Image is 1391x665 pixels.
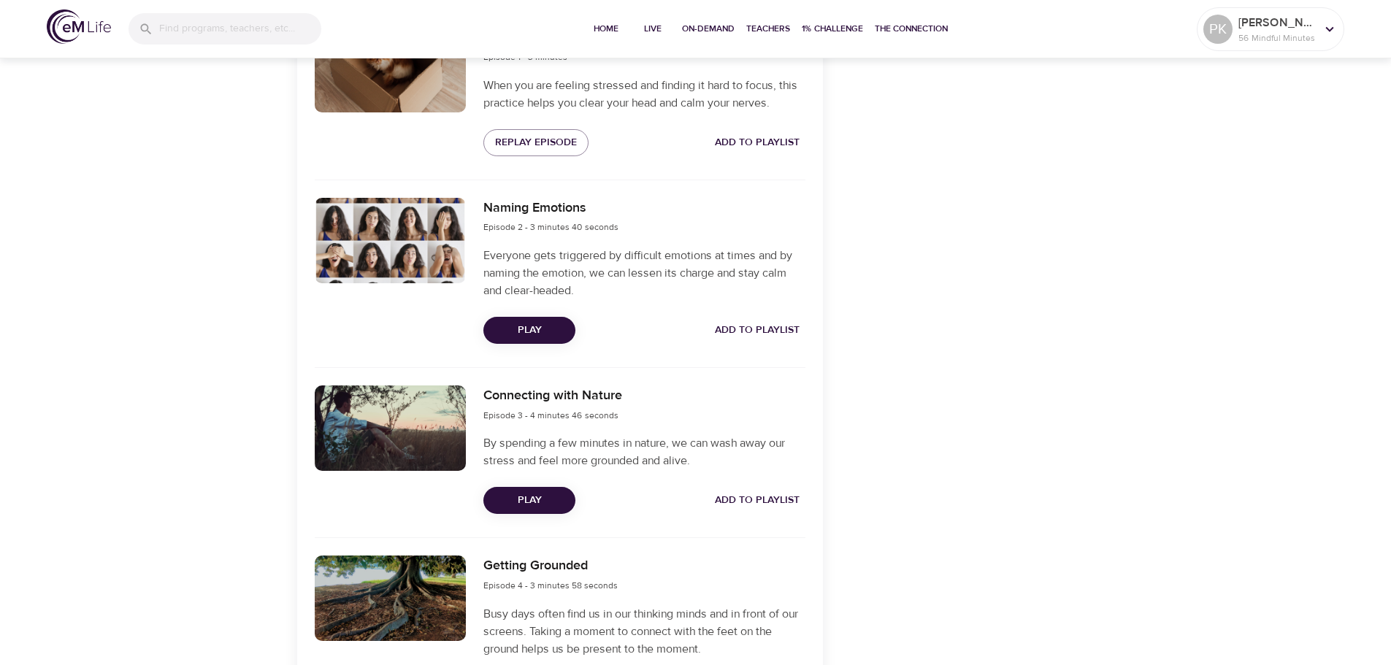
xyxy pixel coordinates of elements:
[483,247,805,299] p: Everyone gets triggered by difficult emotions at times and by naming the emotion, we can lessen i...
[709,487,805,514] button: Add to Playlist
[483,487,575,514] button: Play
[483,198,618,219] h6: Naming Emotions
[483,410,618,421] span: Episode 3 - 4 minutes 46 seconds
[483,556,618,577] h6: Getting Grounded
[483,385,622,407] h6: Connecting with Nature
[709,317,805,344] button: Add to Playlist
[635,21,670,36] span: Live
[802,21,863,36] span: 1% Challenge
[47,9,111,44] img: logo
[483,434,805,469] p: By spending a few minutes in nature, we can wash away our stress and feel more grounded and alive.
[715,134,800,152] span: Add to Playlist
[483,77,805,112] p: When you are feeling stressed and finding it hard to focus, this practice helps you clear your he...
[1238,14,1316,31] p: [PERSON_NAME]
[715,321,800,339] span: Add to Playlist
[1238,31,1316,45] p: 56 Mindful Minutes
[495,321,564,339] span: Play
[159,13,321,45] input: Find programs, teachers, etc...
[715,491,800,510] span: Add to Playlist
[589,21,624,36] span: Home
[483,605,805,658] p: Busy days often find us in our thinking minds and in front of our screens. Taking a moment to con...
[746,21,790,36] span: Teachers
[483,221,618,233] span: Episode 2 - 3 minutes 40 seconds
[483,129,589,156] button: Replay Episode
[709,129,805,156] button: Add to Playlist
[483,580,618,591] span: Episode 4 - 3 minutes 58 seconds
[682,21,735,36] span: On-Demand
[495,491,564,510] span: Play
[495,134,577,152] span: Replay Episode
[483,317,575,344] button: Play
[875,21,948,36] span: The Connection
[1203,15,1233,44] div: PK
